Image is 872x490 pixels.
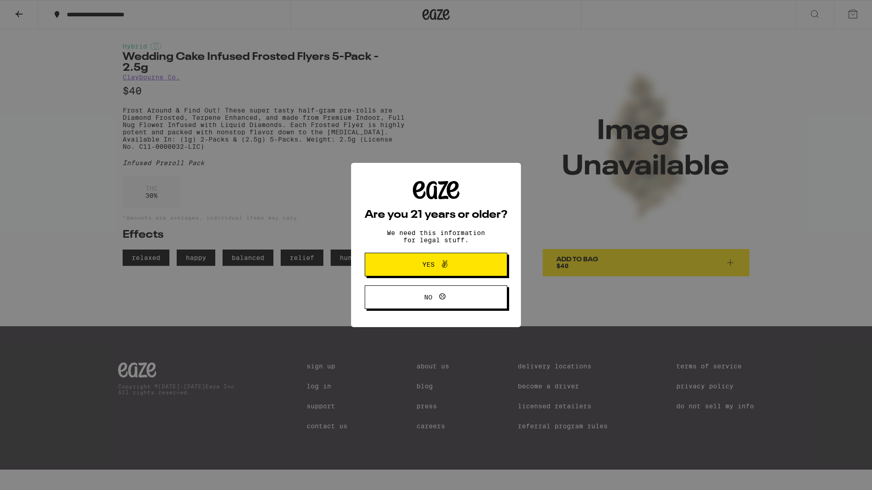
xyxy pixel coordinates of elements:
[365,285,507,309] button: No
[424,294,432,300] span: No
[379,229,493,244] p: We need this information for legal stuff.
[365,253,507,276] button: Yes
[815,463,863,485] iframe: Opens a widget where you can find more information
[365,210,507,220] h2: Are you 21 years or older?
[422,261,435,268] span: Yes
